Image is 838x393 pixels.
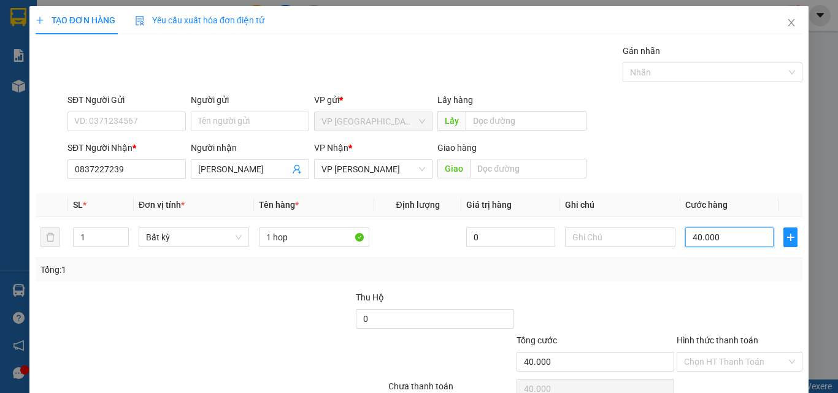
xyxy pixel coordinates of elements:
[437,159,470,178] span: Giao
[146,228,242,246] span: Bất kỳ
[36,15,115,25] span: TẠO ĐƠN HÀNG
[73,200,83,210] span: SL
[139,200,185,210] span: Đơn vị tính
[321,112,425,131] span: VP Sài Gòn
[191,141,309,155] div: Người nhận
[517,335,557,345] span: Tổng cước
[67,93,186,107] div: SĐT Người Gửi
[437,111,466,131] span: Lấy
[437,143,477,153] span: Giao hàng
[470,159,586,178] input: Dọc đường
[40,263,325,277] div: Tổng: 1
[677,335,758,345] label: Hình thức thanh toán
[135,16,145,26] img: icon
[437,95,473,105] span: Lấy hàng
[292,164,302,174] span: user-add
[259,200,299,210] span: Tên hàng
[565,227,675,247] input: Ghi Chú
[396,200,439,210] span: Định lượng
[560,193,680,217] th: Ghi chú
[314,93,432,107] div: VP gửi
[466,111,586,131] input: Dọc đường
[356,292,384,302] span: Thu Hộ
[466,200,512,210] span: Giá trị hàng
[40,227,60,247] button: delete
[774,6,809,40] button: Close
[321,160,425,178] span: VP Phan Thiết
[466,227,555,247] input: 0
[36,16,44,25] span: plus
[685,200,728,210] span: Cước hàng
[191,93,309,107] div: Người gửi
[786,18,796,28] span: close
[623,46,660,56] label: Gán nhãn
[259,227,369,247] input: VD: Bàn, Ghế
[314,143,348,153] span: VP Nhận
[135,15,264,25] span: Yêu cầu xuất hóa đơn điện tử
[67,141,186,155] div: SĐT Người Nhận
[784,232,797,242] span: plus
[783,227,798,247] button: plus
